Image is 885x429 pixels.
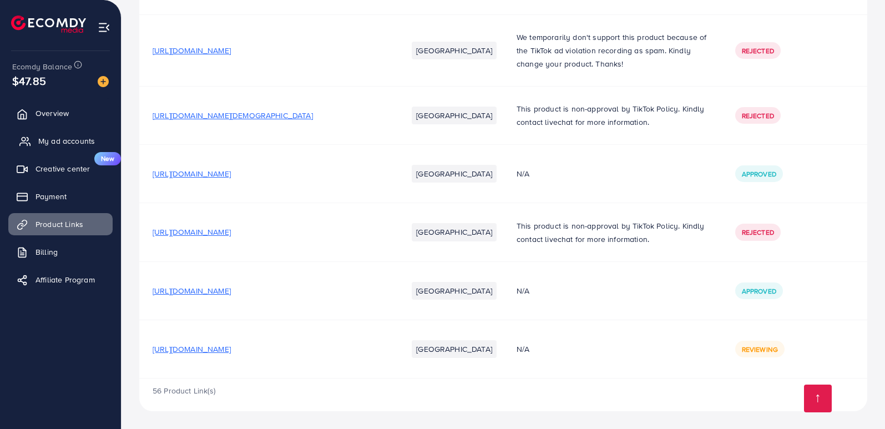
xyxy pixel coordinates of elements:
span: [URL][DOMAIN_NAME] [153,226,231,238]
li: [GEOGRAPHIC_DATA] [412,223,497,241]
span: Affiliate Program [36,274,95,285]
span: Ecomdy Balance [12,61,72,72]
a: Overview [8,102,113,124]
span: My ad accounts [38,135,95,147]
span: 56 Product Link(s) [153,385,215,396]
span: N/A [517,285,529,296]
span: Overview [36,108,69,119]
span: Billing [36,246,58,258]
span: Approved [742,286,776,296]
span: [URL][DOMAIN_NAME] [153,168,231,179]
img: logo [11,16,86,33]
img: menu [98,21,110,34]
span: Approved [742,169,776,179]
span: Product Links [36,219,83,230]
li: [GEOGRAPHIC_DATA] [412,340,497,358]
iframe: Chat [838,379,877,421]
li: [GEOGRAPHIC_DATA] [412,282,497,300]
p: This product is non-approval by TikTok Policy. Kindly contact livechat for more information. [517,219,709,246]
a: Creative centerNew [8,158,113,180]
p: This product is non-approval by TikTok Policy. Kindly contact livechat for more information. [517,102,709,129]
span: Payment [36,191,67,202]
span: Rejected [742,228,774,237]
a: Product Links [8,213,113,235]
span: N/A [517,168,529,179]
p: We temporarily don't support this product because of the TikTok ad violation recording as spam. K... [517,31,709,70]
li: [GEOGRAPHIC_DATA] [412,165,497,183]
a: Affiliate Program [8,269,113,291]
span: Rejected [742,46,774,55]
li: [GEOGRAPHIC_DATA] [412,42,497,59]
a: My ad accounts [8,130,113,152]
a: Billing [8,241,113,263]
span: New [94,152,121,165]
span: Rejected [742,111,774,120]
li: [GEOGRAPHIC_DATA] [412,107,497,124]
span: Creative center [36,163,90,174]
a: Payment [8,185,113,208]
img: image [98,76,109,87]
span: [URL][DOMAIN_NAME] [153,45,231,56]
span: [URL][DOMAIN_NAME] [153,344,231,355]
span: $47.85 [12,73,46,89]
span: [URL][DOMAIN_NAME][DEMOGRAPHIC_DATA] [153,110,313,121]
span: N/A [517,344,529,355]
span: [URL][DOMAIN_NAME] [153,285,231,296]
span: Reviewing [742,345,778,354]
